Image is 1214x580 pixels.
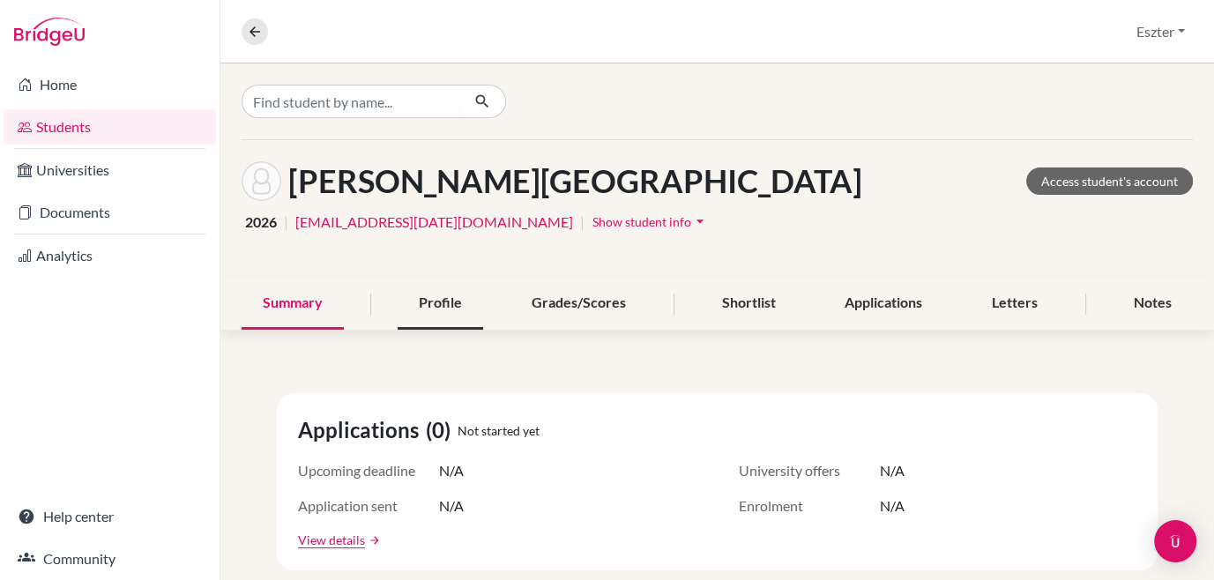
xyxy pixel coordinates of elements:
[880,460,905,481] span: N/A
[739,495,880,517] span: Enrolment
[691,212,709,230] i: arrow_drop_down
[398,278,483,330] div: Profile
[365,534,381,547] a: arrow_forward
[242,278,344,330] div: Summary
[971,278,1059,330] div: Letters
[284,212,288,233] span: |
[739,460,880,481] span: University offers
[298,414,426,446] span: Applications
[426,414,458,446] span: (0)
[1113,278,1193,330] div: Notes
[439,460,464,481] span: N/A
[880,495,905,517] span: N/A
[1154,520,1196,562] div: Open Intercom Messenger
[4,67,216,102] a: Home
[592,214,691,229] span: Show student info
[14,18,85,46] img: Bridge-U
[245,212,277,233] span: 2026
[592,208,710,235] button: Show student infoarrow_drop_down
[4,238,216,273] a: Analytics
[242,161,281,201] img: Dániel Marton's avatar
[580,212,585,233] span: |
[439,495,464,517] span: N/A
[4,541,216,576] a: Community
[510,278,647,330] div: Grades/Scores
[4,109,216,145] a: Students
[288,162,862,200] h1: [PERSON_NAME][GEOGRAPHIC_DATA]
[298,460,439,481] span: Upcoming deadline
[298,495,439,517] span: Application sent
[701,278,797,330] div: Shortlist
[298,531,365,549] a: View details
[1128,15,1193,48] button: Eszter
[4,152,216,188] a: Universities
[823,278,943,330] div: Applications
[4,195,216,230] a: Documents
[295,212,573,233] a: [EMAIL_ADDRESS][DATE][DOMAIN_NAME]
[458,421,540,440] span: Not started yet
[1026,167,1193,195] a: Access student's account
[4,499,216,534] a: Help center
[242,85,460,118] input: Find student by name...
